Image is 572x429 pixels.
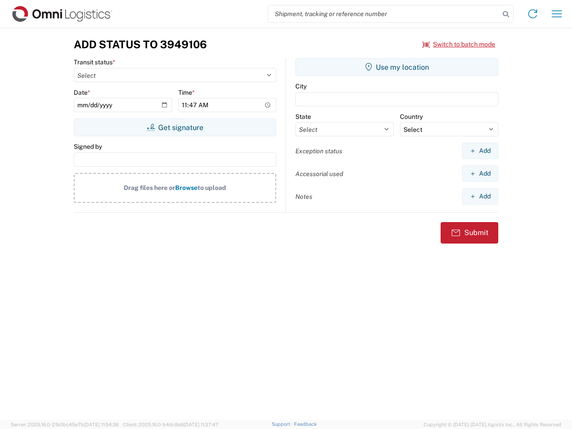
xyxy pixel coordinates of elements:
[74,118,276,136] button: Get signature
[74,58,115,66] label: Transit status
[175,184,198,191] span: Browse
[124,184,175,191] span: Drag files here or
[268,5,500,22] input: Shipment, tracking or reference number
[123,422,219,427] span: Client: 2025.16.0-b4dc8a9
[295,147,342,155] label: Exception status
[11,422,119,427] span: Server: 2025.16.0-21b0bc45e7b
[441,222,498,244] button: Submit
[295,170,343,178] label: Accessorial used
[462,143,498,159] button: Add
[424,421,561,429] span: Copyright © [DATE]-[DATE] Agistix Inc., All Rights Reserved
[462,165,498,182] button: Add
[84,422,119,427] span: [DATE] 11:54:36
[422,37,495,52] button: Switch to batch mode
[400,113,423,121] label: Country
[294,421,317,427] a: Feedback
[295,113,311,121] label: State
[462,188,498,205] button: Add
[74,38,207,51] h3: Add Status to 3949106
[198,184,226,191] span: to upload
[74,88,90,97] label: Date
[295,82,307,90] label: City
[295,193,312,201] label: Notes
[178,88,195,97] label: Time
[184,422,219,427] span: [DATE] 11:37:47
[74,143,102,151] label: Signed by
[295,58,498,76] button: Use my location
[272,421,294,427] a: Support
